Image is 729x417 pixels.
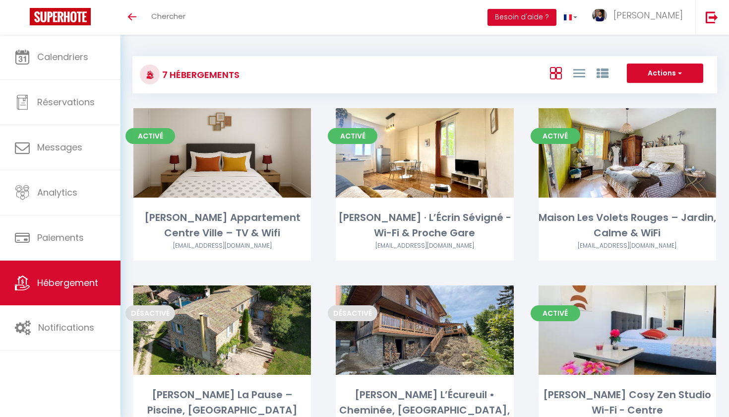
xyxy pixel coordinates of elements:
div: Maison Les Volets Rouges – Jardin, Calme & WiFi [539,210,716,241]
a: Vue en Liste [573,65,585,81]
span: Réservations [37,96,95,108]
span: Activé [125,128,175,144]
span: Paiements [37,231,84,244]
span: Activé [531,305,580,321]
span: Activé [328,128,377,144]
a: Vue en Box [550,65,562,81]
h3: 7 Hébergements [160,64,240,86]
div: Airbnb [133,241,311,251]
span: Chercher [151,11,185,21]
span: Désactivé [328,305,377,321]
span: Notifications [38,321,94,334]
div: Airbnb [539,241,716,251]
button: Actions [627,64,703,83]
span: [PERSON_NAME] [613,9,683,21]
img: logout [706,11,718,23]
span: Messages [37,141,82,153]
button: Besoin d'aide ? [487,9,556,26]
img: Super Booking [30,8,91,25]
span: Hébergement [37,277,98,289]
span: Calendriers [37,51,88,63]
span: Activé [531,128,580,144]
a: Vue par Groupe [597,65,608,81]
span: Désactivé [125,305,175,321]
img: ... [592,9,607,21]
div: [PERSON_NAME] Appartement Centre Ville – TV & Wifi [133,210,311,241]
span: Analytics [37,186,77,199]
div: [PERSON_NAME] · L’Écrin Sévigné - Wi-Fi & Proche Gare [336,210,513,241]
div: Airbnb [336,241,513,251]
